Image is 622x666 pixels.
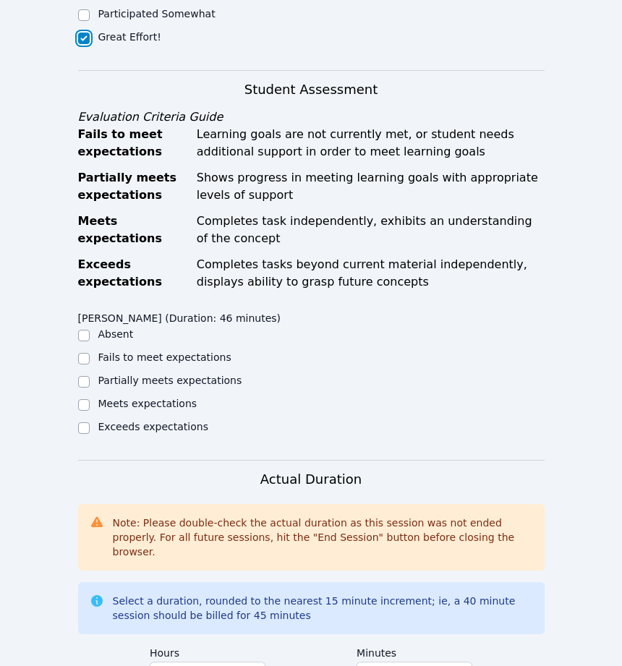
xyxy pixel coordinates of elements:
div: Partially meets expectations [78,169,188,204]
div: Select a duration, rounded to the nearest 15 minute increment; ie, a 40 minute session should be ... [113,594,533,623]
h3: Actual Duration [260,469,362,490]
div: Shows progress in meeting learning goals with appropriate levels of support [197,169,545,204]
div: Exceeds expectations [78,256,188,291]
label: Hours [150,640,265,662]
div: Learning goals are not currently met, or student needs additional support in order to meet learni... [197,126,545,161]
h3: Student Assessment [78,80,545,100]
legend: [PERSON_NAME] (Duration: 46 minutes) [78,305,281,327]
label: Participated Somewhat [98,8,216,20]
label: Absent [98,328,134,340]
label: Meets expectations [98,398,197,409]
div: Completes tasks beyond current material independently, displays ability to grasp future concepts [197,256,545,291]
div: Note: Please double-check the actual duration as this session was not ended properly. For all fut... [113,516,533,559]
div: Completes task independently, exhibits an understanding of the concept [197,213,545,247]
label: Partially meets expectations [98,375,242,386]
div: Fails to meet expectations [78,126,188,161]
label: Great Effort! [98,31,161,43]
label: Fails to meet expectations [98,351,231,363]
div: Meets expectations [78,213,188,247]
div: Evaluation Criteria Guide [78,108,545,126]
label: Minutes [357,640,472,662]
label: Exceeds expectations [98,421,208,432]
